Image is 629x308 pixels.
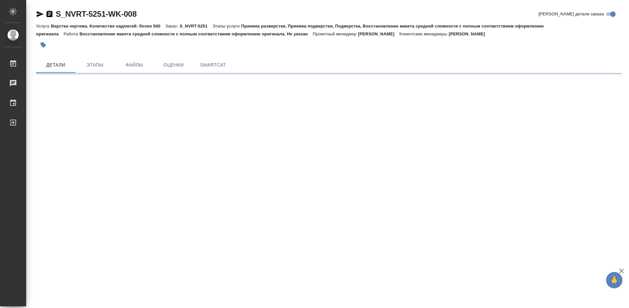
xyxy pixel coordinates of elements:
p: S_NVRT-5251 [180,24,212,29]
span: 🙏 [609,273,620,287]
p: Клиентские менеджеры [399,31,449,36]
p: Заказ: [165,24,180,29]
span: Оценки [158,61,189,69]
span: Детали [40,61,71,69]
span: SmartCat [197,61,229,69]
p: Услуга [36,24,51,29]
p: Верстка чертежа. Количество надписей: более 500 [51,24,165,29]
p: Работа [64,31,80,36]
p: [PERSON_NAME] [358,31,399,36]
span: Файлы [119,61,150,69]
p: [PERSON_NAME] [449,31,490,36]
p: Проектный менеджер [313,31,358,36]
button: Добавить тэг [36,38,50,52]
span: [PERSON_NAME] детали заказа [539,11,604,17]
span: Этапы [79,61,111,69]
p: Приемка разверстки, Приемка подверстки, Подверстка, Восстановление макета средней сложности с пол... [36,24,544,36]
p: Восстановление макета средней сложности с полным соответствием оформлению оригинала, Не указан [80,31,313,36]
a: S_NVRT-5251-WK-008 [56,10,137,18]
p: Этапы услуги [213,24,241,29]
button: Скопировать ссылку для ЯМессенджера [36,10,44,18]
button: Скопировать ссылку [46,10,53,18]
button: 🙏 [606,272,622,288]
